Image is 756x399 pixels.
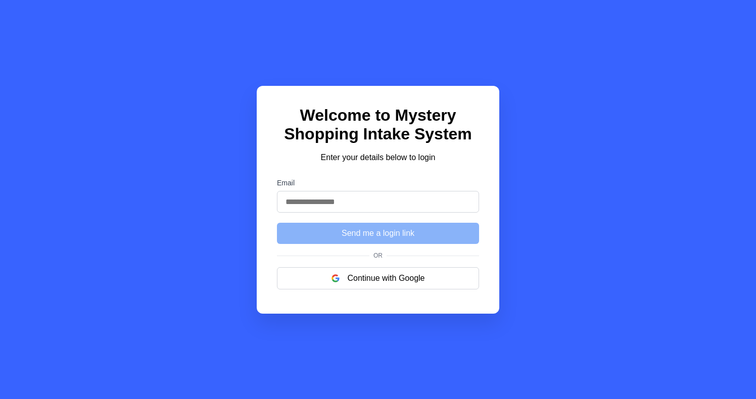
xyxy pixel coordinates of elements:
button: Send me a login link [277,223,479,244]
h1: Welcome to Mystery Shopping Intake System [277,106,479,143]
button: Continue with Google [277,267,479,289]
img: google logo [332,274,340,282]
p: Enter your details below to login [277,152,479,164]
label: Email [277,179,479,187]
span: Or [369,252,387,259]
